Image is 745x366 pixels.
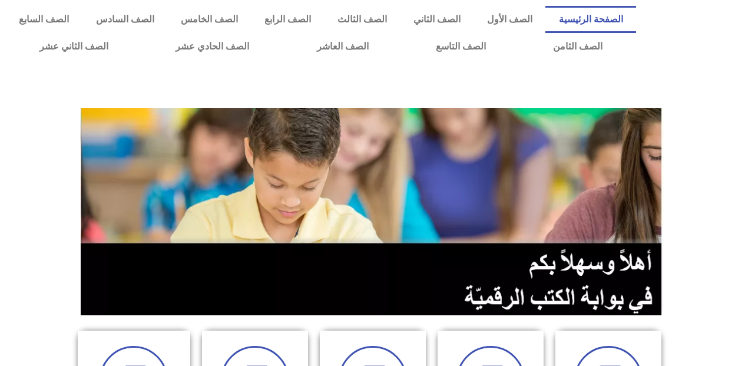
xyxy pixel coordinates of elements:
[251,6,324,33] a: الصف الرابع
[519,33,636,60] a: الصف الثامن
[6,33,142,60] a: الصف الثاني عشر
[82,6,167,33] a: الصف السادس
[545,6,636,33] a: الصفحة الرئيسية
[283,33,402,60] a: الصف العاشر
[402,33,519,60] a: الصف التاسع
[474,6,545,33] a: الصف الأول
[167,6,251,33] a: الصف الخامس
[6,6,82,33] a: الصف السابع
[142,33,283,60] a: الصف الحادي عشر
[400,6,474,33] a: الصف الثاني
[324,6,400,33] a: الصف الثالث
